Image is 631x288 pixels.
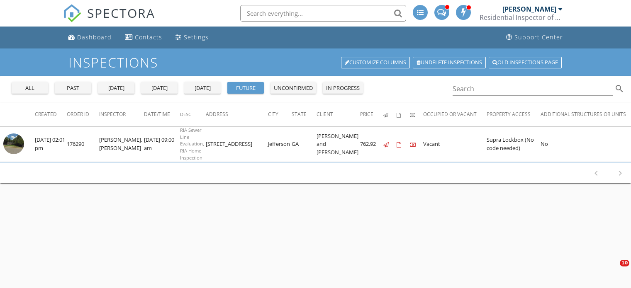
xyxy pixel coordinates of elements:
td: Supra Lockbox (No code needed) [487,126,541,162]
button: all [12,82,48,94]
th: Property Access: Not sorted. [487,103,541,126]
div: Dashboard [77,33,112,41]
div: all [15,84,45,92]
th: Created: Not sorted. [35,103,67,126]
th: Address: Not sorted. [206,103,268,126]
div: [DATE] [101,84,131,92]
span: Price [360,111,373,118]
img: The Best Home Inspection Software - Spectora [63,4,81,22]
a: Settings [172,30,212,45]
a: Old inspections page [489,57,562,68]
span: Property Access [487,111,531,118]
span: SPECTORA [87,4,155,22]
th: Price: Not sorted. [360,103,383,126]
div: Support Center [514,33,563,41]
button: future [227,82,264,94]
div: [DATE] [188,84,217,92]
th: Paid: Not sorted. [410,103,423,126]
th: Inspector: Not sorted. [99,103,144,126]
iframe: Intercom live chat [603,260,623,280]
div: Contacts [135,33,162,41]
td: [PERSON_NAME] and [PERSON_NAME] [317,126,360,162]
th: Agreements signed: Not sorted. [397,103,410,126]
td: Jefferson [268,126,292,162]
span: RIA Sewer Line Evaluation, RIA Home Inspection [180,127,204,161]
th: Date/Time: Not sorted. [144,103,180,126]
h1: Inspections [68,55,563,70]
input: Search everything... [240,5,406,22]
button: past [55,82,91,94]
span: State [292,111,307,118]
span: Created [35,111,57,118]
td: [STREET_ADDRESS] [206,126,268,162]
span: Order ID [67,111,89,118]
div: Residential Inspector of America [480,13,563,22]
a: Support Center [503,30,566,45]
a: Contacts [122,30,166,45]
th: Occupied or Vacant: Not sorted. [423,103,487,126]
td: 176290 [67,126,99,162]
button: [DATE] [141,82,178,94]
div: unconfirmed [274,84,313,92]
button: [DATE] [184,82,221,94]
a: SPECTORA [63,11,155,29]
td: [DATE] 02:01 pm [35,126,67,162]
a: Undelete inspections [413,57,486,68]
div: Settings [184,33,209,41]
th: Order ID: Not sorted. [67,103,99,126]
button: unconfirmed [270,82,316,94]
img: streetview [3,133,24,154]
div: [PERSON_NAME] [502,5,556,13]
td: [PERSON_NAME], [PERSON_NAME] [99,126,144,162]
span: Client [317,111,333,118]
a: Customize Columns [341,57,410,68]
span: Additional Structures or Units [541,111,626,118]
th: State: Not sorted. [292,103,317,126]
th: Client: Not sorted. [317,103,360,126]
button: in progress [323,82,363,94]
span: Inspector [99,111,126,118]
td: Vacant [423,126,487,162]
i: search [614,84,624,94]
div: in progress [326,84,360,92]
div: past [58,84,88,92]
th: Desc: Not sorted. [180,103,206,126]
input: Search [453,82,613,96]
span: 10 [620,260,629,266]
span: City [268,111,278,118]
div: future [231,84,261,92]
a: Dashboard [65,30,115,45]
button: [DATE] [98,82,134,94]
span: Address [206,111,228,118]
th: City: Not sorted. [268,103,292,126]
span: Desc [180,111,191,117]
td: [DATE] 09:00 am [144,126,180,162]
span: Date/Time [144,111,170,118]
th: Published: Not sorted. [383,103,397,126]
span: Occupied or Vacant [423,111,477,118]
td: 762.92 [360,126,383,162]
div: [DATE] [144,84,174,92]
td: GA [292,126,317,162]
